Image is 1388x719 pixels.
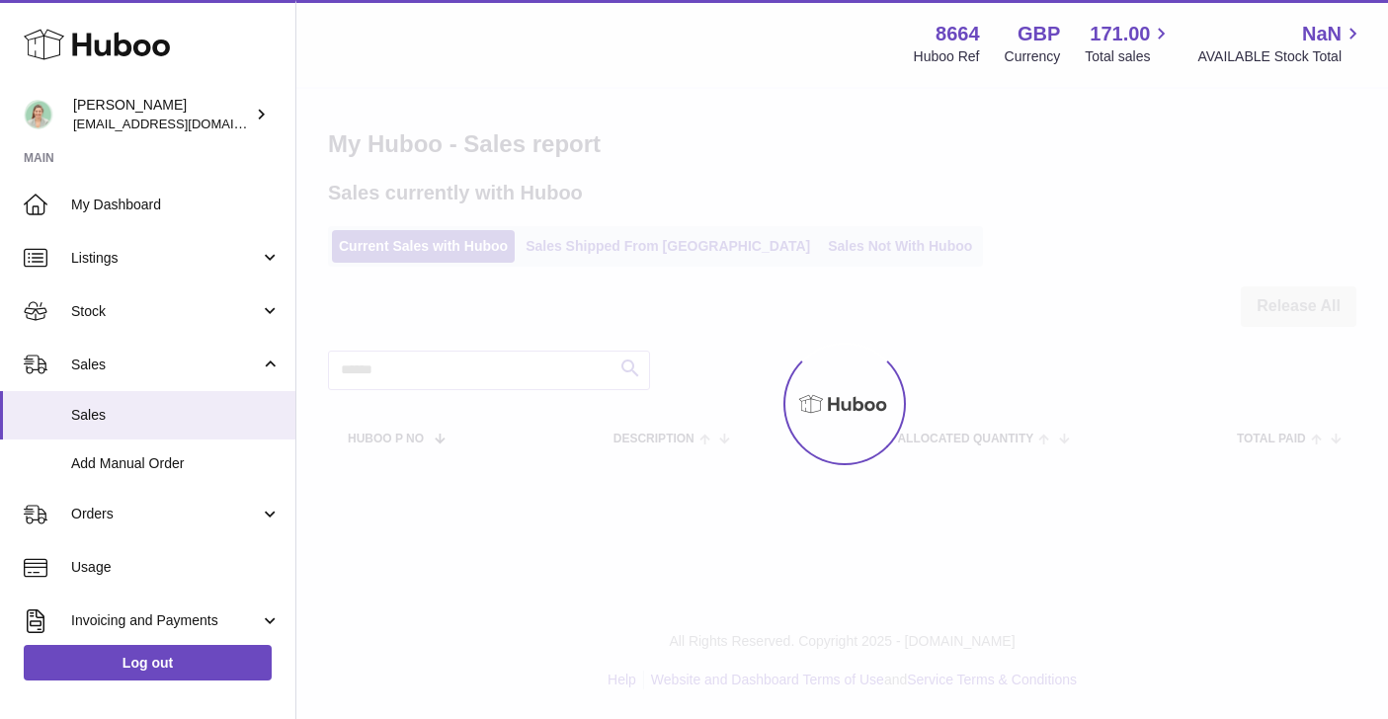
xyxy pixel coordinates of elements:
[71,249,260,268] span: Listings
[1085,47,1173,66] span: Total sales
[936,21,980,47] strong: 8664
[24,100,53,129] img: hello@thefacialcuppingexpert.com
[73,96,251,133] div: [PERSON_NAME]
[24,645,272,680] a: Log out
[71,302,260,321] span: Stock
[71,356,260,374] span: Sales
[1302,21,1342,47] span: NaN
[71,196,281,214] span: My Dashboard
[73,116,290,131] span: [EMAIL_ADDRESS][DOMAIN_NAME]
[71,454,281,473] span: Add Manual Order
[1005,47,1061,66] div: Currency
[71,558,281,577] span: Usage
[71,406,281,425] span: Sales
[1197,47,1364,66] span: AVAILABLE Stock Total
[1085,21,1173,66] a: 171.00 Total sales
[71,611,260,630] span: Invoicing and Payments
[71,505,260,523] span: Orders
[1090,21,1150,47] span: 171.00
[1018,21,1060,47] strong: GBP
[914,47,980,66] div: Huboo Ref
[1197,21,1364,66] a: NaN AVAILABLE Stock Total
